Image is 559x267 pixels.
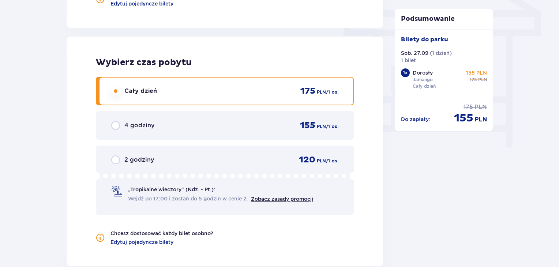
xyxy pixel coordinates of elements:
[474,103,487,111] p: PLN
[475,116,487,124] p: PLN
[124,121,154,129] p: 4 godziny
[124,156,154,164] p: 2 godziny
[251,196,313,202] a: Zobacz zasady promocji
[430,49,452,57] p: ( 1 dzień )
[317,123,326,130] p: PLN
[326,89,338,95] p: / 1 os.
[128,195,248,202] span: Wejdź po 17:00 i zostań do 5 godzin w cenie 2.
[300,120,315,131] p: 155
[413,83,436,90] p: Cały dzień
[401,116,430,123] p: Do zapłaty :
[317,158,326,164] p: PLN
[300,86,315,97] p: 175
[401,49,428,57] p: Sob. 27.09
[326,158,338,164] p: / 1 os.
[96,57,354,68] p: Wybierz czas pobytu
[401,57,416,64] p: 1 bilet
[317,89,326,95] p: PLN
[326,123,338,130] p: / 1 os.
[454,111,473,125] p: 155
[401,68,410,77] div: 1 x
[124,87,157,95] p: Cały dzień
[413,69,433,76] p: Dorosły
[478,76,487,83] p: PLN
[110,230,213,237] p: Chcesz dostosować każdy bilet osobno?
[464,103,473,111] p: 175
[395,15,493,23] p: Podsumowanie
[401,35,448,44] p: Bilety do parku
[110,238,173,246] a: Edytuj pojedyncze bilety
[413,76,433,83] p: Jamango
[470,76,477,83] p: 175
[466,69,487,76] p: 155 PLN
[299,154,315,165] p: 120
[128,186,215,193] p: „Tropikalne wieczory" (Ndz. - Pt.):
